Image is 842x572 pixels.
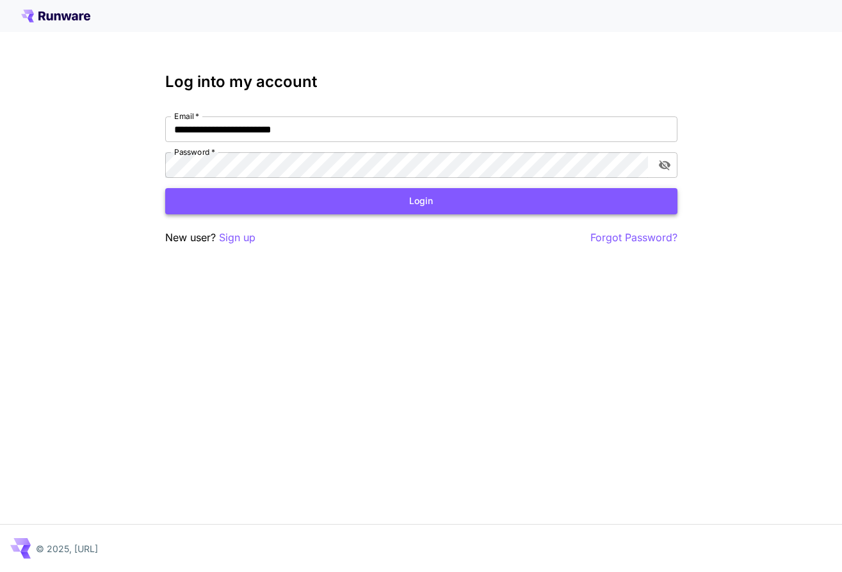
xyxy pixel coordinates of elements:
[165,73,677,91] h3: Log into my account
[36,542,98,555] p: © 2025, [URL]
[174,111,199,122] label: Email
[219,230,255,246] button: Sign up
[653,154,676,177] button: toggle password visibility
[590,230,677,246] button: Forgot Password?
[174,147,215,157] label: Password
[165,188,677,214] button: Login
[165,230,255,246] p: New user?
